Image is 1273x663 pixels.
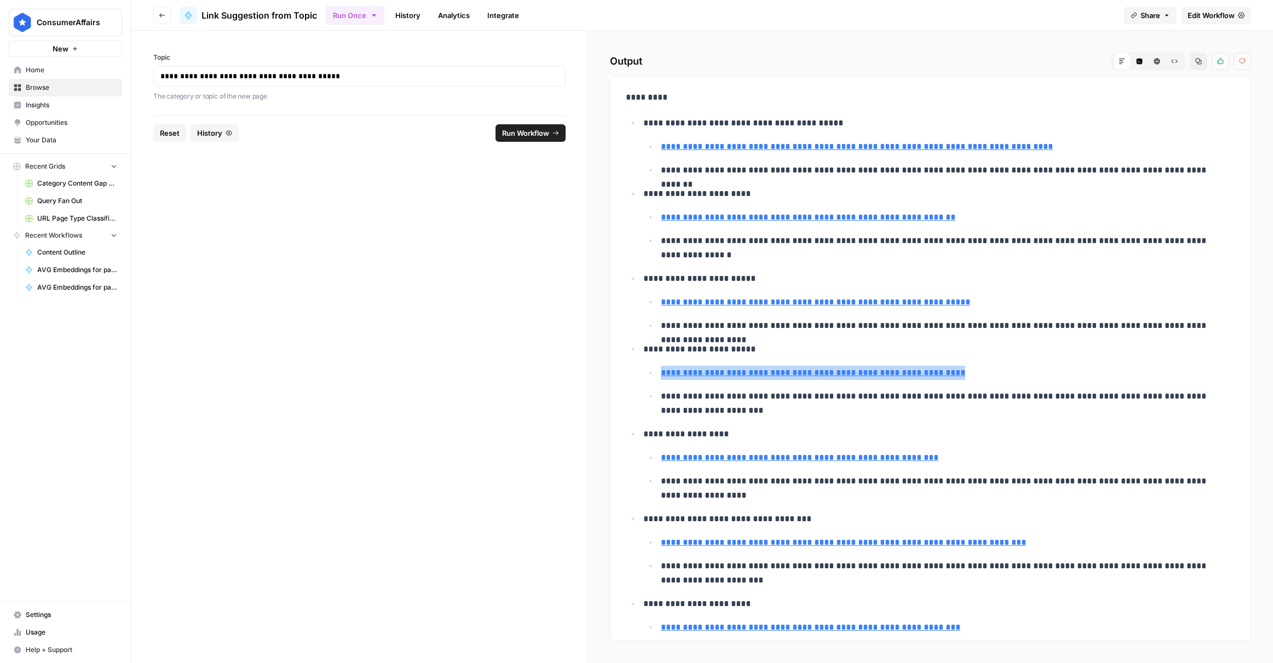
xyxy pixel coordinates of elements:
span: Insights [26,100,117,110]
span: Edit Workflow [1188,10,1235,21]
span: URL Page Type Classification [37,214,117,223]
span: Your Data [26,135,117,145]
span: Opportunities [26,118,117,128]
a: Content Outline [20,244,122,261]
a: Usage [9,624,122,641]
span: Category Content Gap Analysis [37,178,117,188]
a: Analytics [431,7,476,24]
span: Home [26,65,117,75]
a: Opportunities [9,114,122,131]
a: History [389,7,427,24]
span: New [53,43,68,54]
a: Home [9,61,122,79]
span: ConsumerAffairs [37,17,103,28]
a: URL Page Type Classification [20,210,122,227]
button: Workspace: ConsumerAffairs [9,9,122,36]
h2: Output [610,53,1251,70]
button: Recent Grids [9,158,122,175]
button: Share [1124,7,1177,24]
span: Link Suggestion from Topic [201,9,317,22]
a: AVG Embeddings for page and Target Keyword [20,261,122,279]
img: ConsumerAffairs Logo [13,13,32,32]
span: Settings [26,610,117,620]
button: Reset [153,124,186,142]
button: Run Once [326,6,384,25]
span: History [197,128,222,139]
a: Your Data [9,131,122,149]
span: Query Fan Out [37,196,117,206]
label: Topic [153,53,566,62]
a: Edit Workflow [1181,7,1251,24]
span: Run Workflow [502,128,549,139]
button: New [9,41,122,57]
button: Recent Workflows [9,227,122,244]
button: Run Workflow [496,124,566,142]
span: Recent Workflows [25,230,82,240]
a: AVG Embeddings for page and Target Keyword - Using Pasted page content [20,279,122,296]
span: AVG Embeddings for page and Target Keyword - Using Pasted page content [37,283,117,292]
a: Query Fan Out [20,192,122,210]
span: AVG Embeddings for page and Target Keyword [37,265,117,275]
span: Help + Support [26,645,117,655]
a: Settings [9,606,122,624]
a: Category Content Gap Analysis [20,175,122,192]
span: Share [1140,10,1160,21]
span: Browse [26,83,117,93]
a: Integrate [481,7,526,24]
span: Content Outline [37,247,117,257]
span: Usage [26,627,117,637]
button: History [191,124,239,142]
span: Reset [160,128,180,139]
p: The category or topic of the new page [153,91,566,102]
span: Recent Grids [25,162,65,171]
a: Browse [9,79,122,96]
a: Insights [9,96,122,114]
button: Help + Support [9,641,122,659]
a: Link Suggestion from Topic [180,7,317,24]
